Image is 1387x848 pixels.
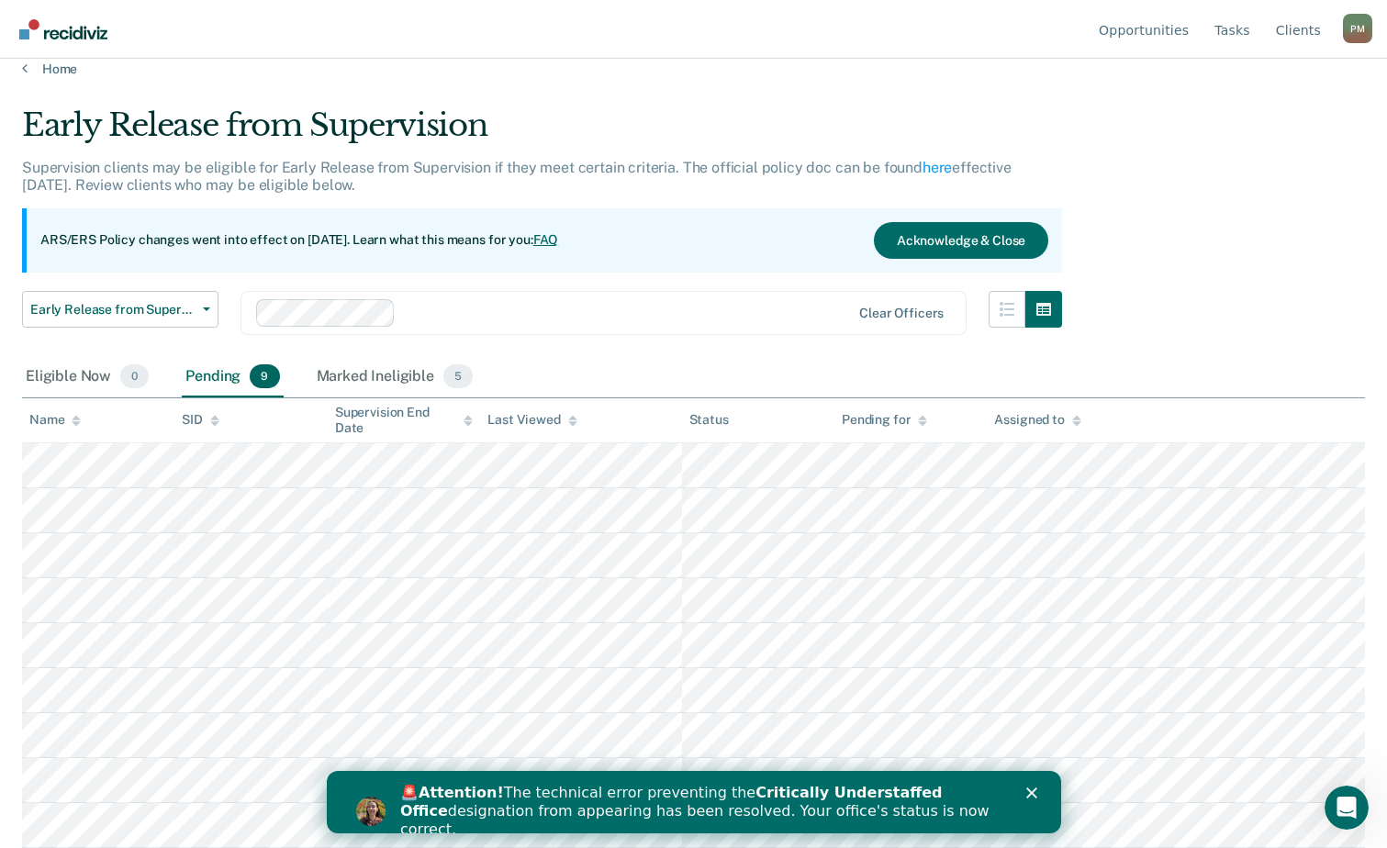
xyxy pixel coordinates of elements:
[30,302,196,318] span: Early Release from Supervision
[1325,786,1369,830] iframe: Intercom live chat
[73,13,676,68] div: 🚨 The technical error preventing the designation from appearing has been resolved. Your office's ...
[250,364,279,388] span: 9
[22,61,1365,77] a: Home
[29,412,81,428] div: Name
[22,357,152,397] div: Eligible Now0
[533,232,559,247] a: FAQ
[22,106,1062,159] div: Early Release from Supervision
[923,159,952,176] a: here
[1343,14,1372,43] div: P M
[313,357,477,397] div: Marked Ineligible5
[182,357,283,397] div: Pending9
[689,412,729,428] div: Status
[92,13,177,30] b: Attention!
[22,291,218,328] button: Early Release from Supervision
[73,13,616,49] b: Critically Understaffed Office
[994,412,1080,428] div: Assigned to
[19,19,107,39] img: Recidiviz
[859,306,944,321] div: Clear officers
[120,364,149,388] span: 0
[40,231,558,250] p: ARS/ERS Policy changes went into effect on [DATE]. Learn what this means for you:
[487,412,576,428] div: Last Viewed
[335,405,473,436] div: Supervision End Date
[443,364,473,388] span: 5
[842,412,927,428] div: Pending for
[182,412,219,428] div: SID
[699,17,718,28] div: Close
[874,222,1048,259] button: Acknowledge & Close
[22,159,1012,194] p: Supervision clients may be eligible for Early Release from Supervision if they meet certain crite...
[327,771,1061,833] iframe: Intercom live chat banner
[1343,14,1372,43] button: Profile dropdown button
